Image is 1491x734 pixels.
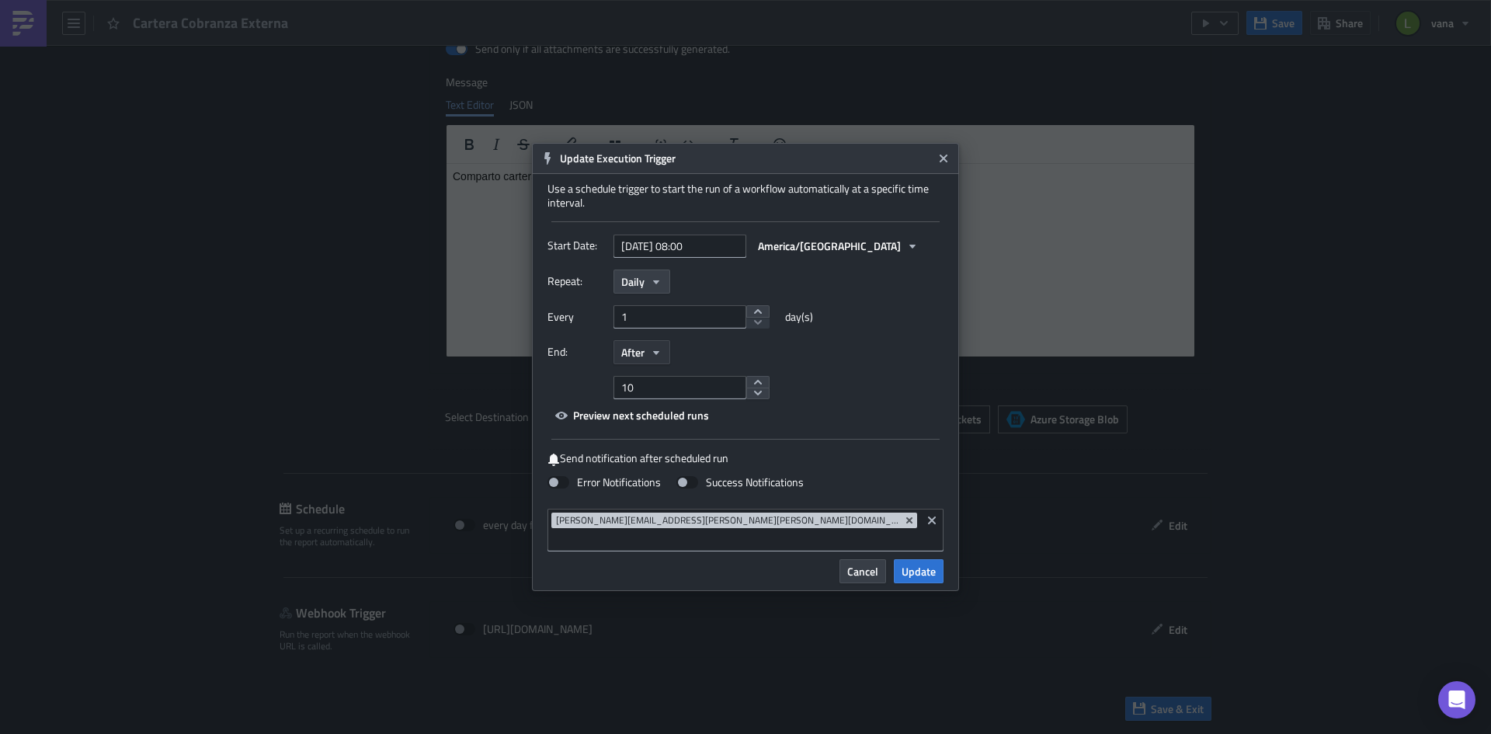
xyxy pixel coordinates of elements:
span: [PERSON_NAME][EMAIL_ADDRESS][PERSON_NAME][PERSON_NAME][DOMAIN_NAME] [556,514,900,527]
label: Every [547,305,606,329]
button: Clear selected items [923,511,941,530]
span: Cancel [847,563,878,579]
span: Preview next scheduled runs [573,407,709,423]
label: End: [547,340,606,364]
button: After [613,340,670,364]
span: Update [902,563,936,579]
div: Use a schedule trigger to start the run of a workflow automatically at a specific time interval. [547,182,944,210]
label: Start Date: [547,234,606,257]
button: Preview next scheduled runs [547,403,717,427]
span: Daily [621,273,645,290]
button: Close [932,147,955,170]
button: decrement [746,388,770,400]
p: Comparto cartera vencida. [6,6,742,19]
label: Repeat: [547,270,606,293]
span: day(s) [785,305,813,329]
span: America/[GEOGRAPHIC_DATA] [758,238,901,254]
label: Error Notifications [547,475,661,489]
div: Open Intercom Messenger [1438,681,1475,718]
button: increment [746,305,770,318]
h6: Update Execution Trigger [560,151,933,165]
span: After [621,344,645,360]
button: increment [746,376,770,388]
button: decrement [746,317,770,329]
input: YYYY-MM-DD HH:mm [613,235,746,258]
button: America/[GEOGRAPHIC_DATA] [750,234,926,258]
button: Update [894,559,944,583]
button: Remove Tag [903,513,917,528]
label: Send notification after scheduled run [547,451,944,466]
label: Success Notifications [676,475,804,489]
body: Rich Text Area. Press ALT-0 for help. [6,6,742,19]
button: Cancel [839,559,886,583]
button: Daily [613,270,670,294]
